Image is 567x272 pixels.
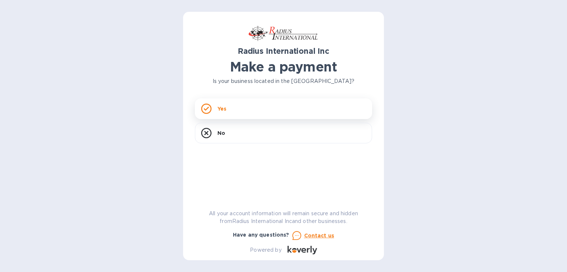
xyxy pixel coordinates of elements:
p: No [217,129,225,137]
b: Have any questions? [233,232,289,238]
p: Yes [217,105,226,112]
u: Contact us [304,233,334,238]
b: Radius International Inc [238,46,329,56]
p: All your account information will remain secure and hidden from Radius International Inc and othe... [195,210,372,225]
p: Is your business located in the [GEOGRAPHIC_DATA]? [195,77,372,85]
p: Powered by [250,246,281,254]
h1: Make a payment [195,59,372,74]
